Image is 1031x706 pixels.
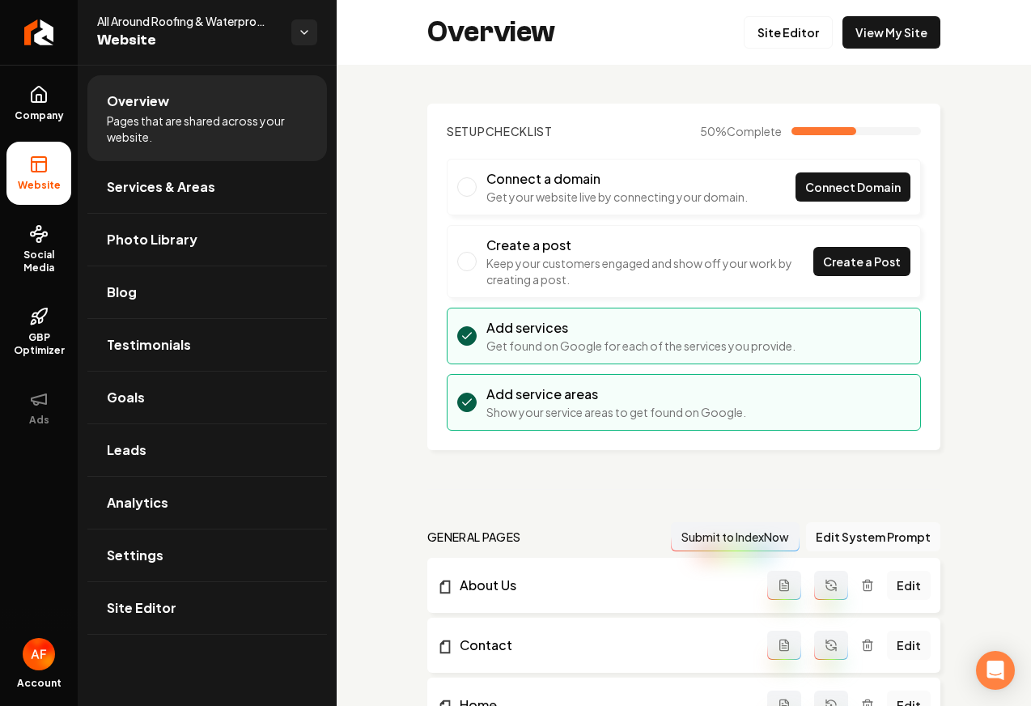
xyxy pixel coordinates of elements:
[107,388,145,407] span: Goals
[107,335,191,355] span: Testimonials
[823,253,901,270] span: Create a Post
[767,571,801,600] button: Add admin page prompt
[23,414,56,427] span: Ads
[6,249,71,274] span: Social Media
[24,19,54,45] img: Rebolt Logo
[486,385,746,404] h3: Add service areas
[97,29,278,52] span: Website
[486,338,796,354] p: Get found on Google for each of the services you provide.
[107,493,168,512] span: Analytics
[107,546,163,565] span: Settings
[447,124,486,138] span: Setup
[887,571,931,600] a: Edit
[447,123,553,139] h2: Checklist
[6,294,71,370] a: GBP Optimizer
[671,522,800,551] button: Submit to IndexNow
[727,124,782,138] span: Complete
[806,522,940,551] button: Edit System Prompt
[97,13,278,29] span: All Around Roofing & Waterproofing
[6,211,71,287] a: Social Media
[87,266,327,318] a: Blog
[805,179,901,196] span: Connect Domain
[107,91,169,111] span: Overview
[23,638,55,670] img: Avan Fahimi
[486,236,813,255] h3: Create a post
[107,283,137,302] span: Blog
[87,529,327,581] a: Settings
[87,372,327,423] a: Goals
[976,651,1015,690] div: Open Intercom Messenger
[6,376,71,440] button: Ads
[796,172,910,202] a: Connect Domain
[87,161,327,213] a: Services & Areas
[107,598,176,618] span: Site Editor
[437,576,767,595] a: About Us
[87,214,327,266] a: Photo Library
[842,16,940,49] a: View My Site
[6,72,71,135] a: Company
[107,230,197,249] span: Photo Library
[87,319,327,371] a: Testimonials
[486,318,796,338] h3: Add services
[700,123,782,139] span: 50 %
[17,677,62,690] span: Account
[887,631,931,660] a: Edit
[107,440,146,460] span: Leads
[87,477,327,529] a: Analytics
[107,177,215,197] span: Services & Areas
[11,179,67,192] span: Website
[87,424,327,476] a: Leads
[813,247,910,276] a: Create a Post
[767,631,801,660] button: Add admin page prompt
[437,636,767,655] a: Contact
[23,638,55,670] button: Open user button
[486,169,748,189] h3: Connect a domain
[87,582,327,634] a: Site Editor
[486,255,813,287] p: Keep your customers engaged and show off your work by creating a post.
[427,529,521,545] h2: general pages
[486,189,748,205] p: Get your website live by connecting your domain.
[107,113,308,145] span: Pages that are shared across your website.
[744,16,833,49] a: Site Editor
[486,404,746,420] p: Show your service areas to get found on Google.
[427,16,555,49] h2: Overview
[6,331,71,357] span: GBP Optimizer
[8,109,70,122] span: Company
